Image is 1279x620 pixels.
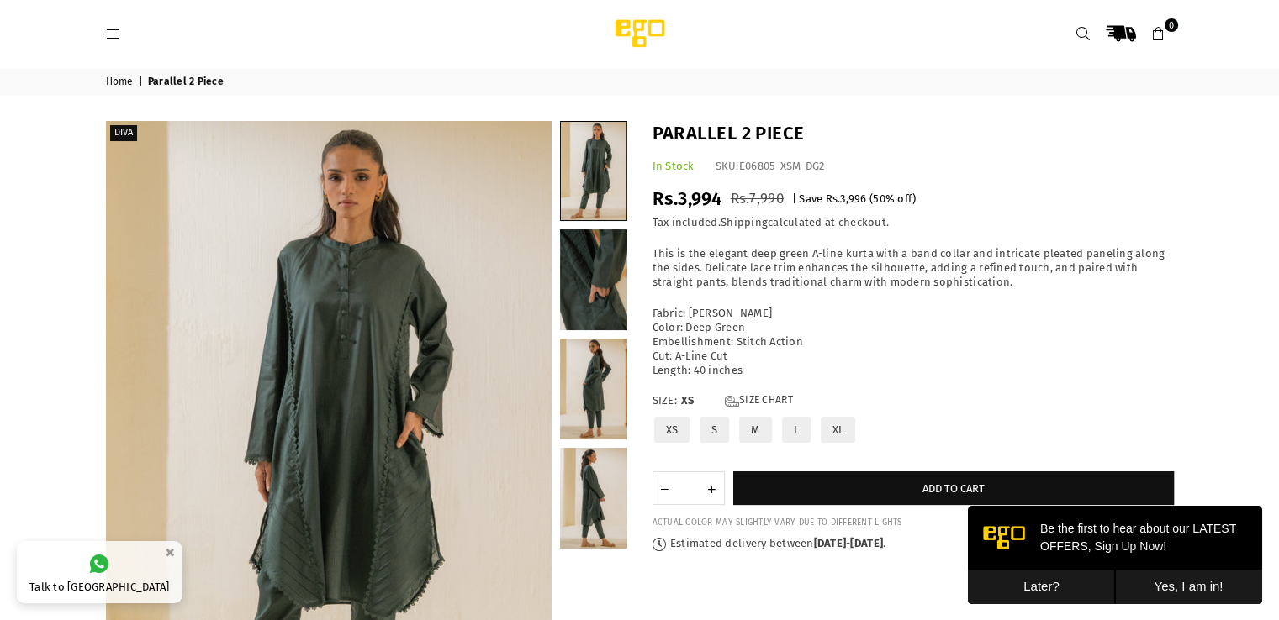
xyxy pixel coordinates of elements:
div: Tax included. calculated at checkout. [653,216,1174,230]
button: Add to cart [733,471,1174,505]
time: [DATE] [814,537,847,549]
span: Rs.7,990 [731,190,784,208]
span: Rs.3,996 [826,192,867,205]
h1: Parallel 2 Piece [653,121,1174,147]
span: 50 [873,192,885,205]
a: Shipping [721,216,768,229]
span: | [792,192,796,205]
span: XS [681,394,715,408]
label: XS [653,415,692,444]
label: S [698,415,731,444]
p: This is the elegant deep green A-line kurta with a band collar and intricate pleated paneling alo... [653,247,1174,290]
button: × [160,539,180,566]
span: Rs.3,994 [653,187,722,210]
a: Size Chart [725,394,793,408]
span: 0 [1165,18,1178,32]
span: E06805-XSM-DG2 [739,160,825,172]
a: Talk to [GEOGRAPHIC_DATA] [17,541,182,603]
p: Estimated delivery between - . [653,537,1174,551]
button: Yes, I am in! [147,64,294,98]
time: [DATE] [850,537,883,549]
div: SKU: [716,160,825,174]
label: M [737,415,773,444]
span: Save [799,192,822,205]
a: Home [106,76,136,89]
label: Size: [653,394,1174,408]
a: Search [1068,18,1098,49]
label: XL [819,415,858,444]
a: Menu [98,27,129,39]
span: ( % off) [869,192,916,205]
span: | [139,76,145,89]
iframe: webpush-onsite [968,506,1262,603]
quantity-input: Quantity [653,471,725,505]
span: Parallel 2 Piece [148,76,226,89]
nav: breadcrumbs [93,68,1187,96]
a: 0 [1144,18,1174,49]
div: ACTUAL COLOR MAY SLIGHTLY VARY DUE TO DIFFERENT LIGHTS [653,518,1174,528]
p: Fabric: [PERSON_NAME] Color: Deep Green Embellishment: Stitch Action Cut: A-Line Cut Length: 40 i... [653,307,1174,377]
label: Diva [110,125,137,141]
label: L [780,415,812,444]
span: In Stock [653,160,695,172]
img: Ego [568,17,711,50]
span: Add to cart [922,482,985,495]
